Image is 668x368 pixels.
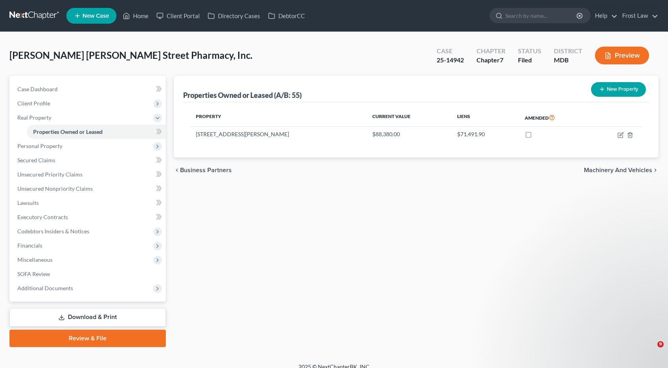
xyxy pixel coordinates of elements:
a: Frost Law [618,9,658,23]
span: Additional Documents [17,285,73,291]
a: Client Portal [152,9,204,23]
i: chevron_right [652,167,659,173]
div: Properties Owned or Leased (A/B: 55) [183,90,302,100]
div: MDB [554,56,582,65]
span: Machinery and Vehicles [584,167,652,173]
span: [PERSON_NAME] [PERSON_NAME] Street Pharmacy, Inc. [9,49,252,61]
input: Search by name... [505,8,578,23]
td: $71,491.90 [451,127,518,142]
th: Liens [451,109,518,127]
div: Status [518,47,541,56]
i: chevron_left [174,167,180,173]
div: Filed [518,56,541,65]
a: Unsecured Nonpriority Claims [11,182,166,196]
button: chevron_left Business Partners [174,167,232,173]
button: New Property [591,82,646,97]
span: SOFA Review [17,270,50,277]
span: Case Dashboard [17,86,58,92]
a: Directory Cases [204,9,264,23]
a: Unsecured Priority Claims [11,167,166,182]
span: Properties Owned or Leased [33,128,103,135]
th: Amended [518,109,590,127]
th: Current Value [366,109,451,127]
span: 7 [500,56,503,64]
button: Machinery and Vehicles chevron_right [584,167,659,173]
div: Chapter [477,47,505,56]
div: Chapter [477,56,505,65]
a: Executory Contracts [11,210,166,224]
span: Real Property [17,114,51,121]
a: Secured Claims [11,153,166,167]
a: SOFA Review [11,267,166,281]
a: Review & File [9,330,166,347]
span: Secured Claims [17,157,55,163]
a: Home [119,9,152,23]
span: 9 [657,341,664,347]
iframe: Intercom live chat [641,341,660,360]
span: Unsecured Nonpriority Claims [17,185,93,192]
a: DebtorCC [264,9,309,23]
span: Codebtors Insiders & Notices [17,228,89,235]
a: Help [591,9,617,23]
th: Property [190,109,366,127]
span: Executory Contracts [17,214,68,220]
div: Case [437,47,464,56]
span: Business Partners [180,167,232,173]
td: [STREET_ADDRESS][PERSON_NAME] [190,127,366,142]
span: Unsecured Priority Claims [17,171,83,178]
a: Properties Owned or Leased [27,125,166,139]
a: Lawsuits [11,196,166,210]
td: $88,380.00 [366,127,451,142]
span: Personal Property [17,143,62,149]
span: New Case [83,13,109,19]
span: Client Profile [17,100,50,107]
span: Lawsuits [17,199,39,206]
span: Miscellaneous [17,256,53,263]
button: Preview [595,47,649,64]
a: Download & Print [9,308,166,327]
div: 25-14942 [437,56,464,65]
div: District [554,47,582,56]
a: Case Dashboard [11,82,166,96]
span: Financials [17,242,42,249]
